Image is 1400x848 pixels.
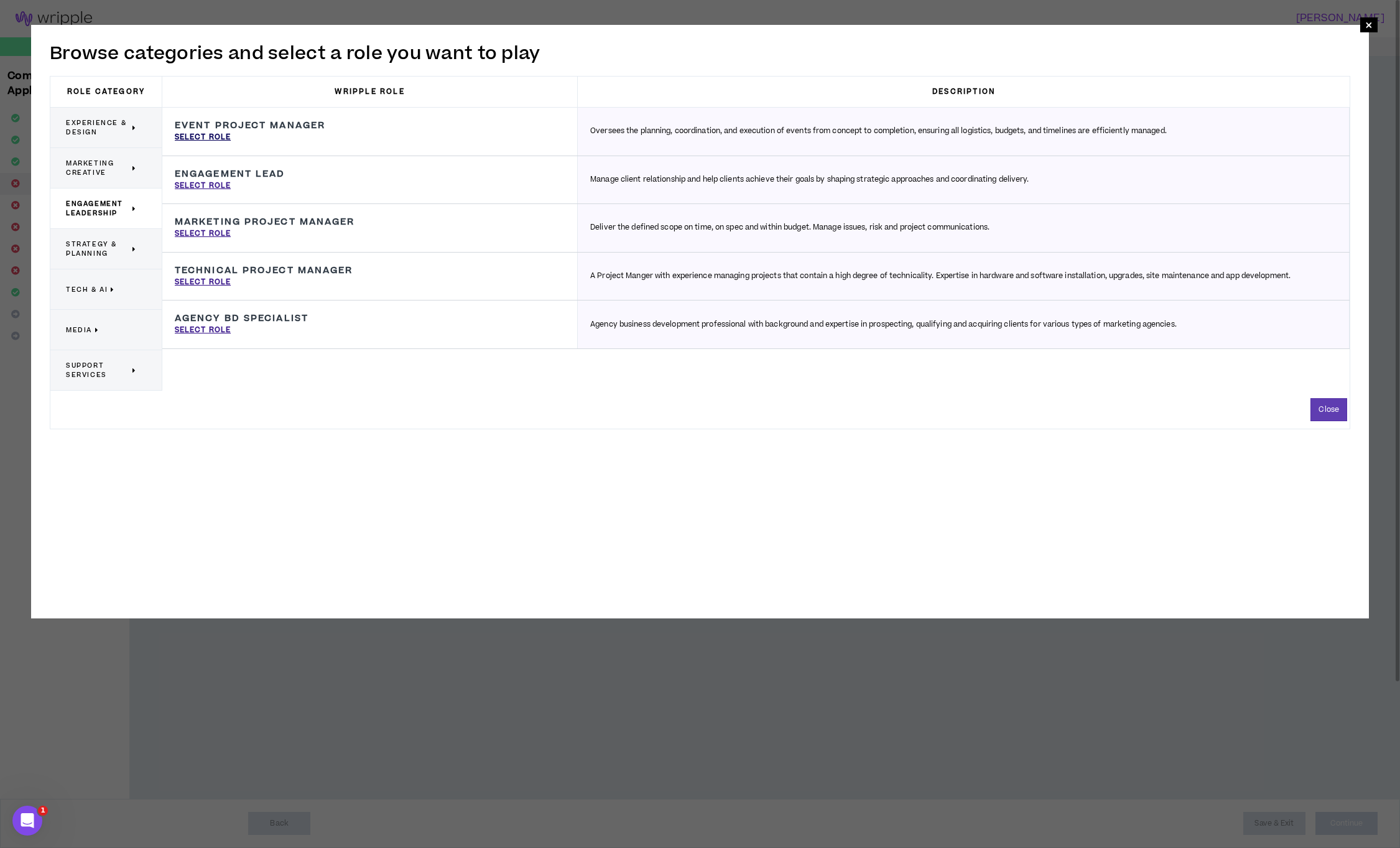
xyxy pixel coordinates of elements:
[175,325,231,336] p: Select Role
[162,77,578,107] h3: Wripple Role
[175,265,353,276] h3: Technical Project Manager
[175,120,325,131] h3: Event Project Manager
[50,77,162,107] h3: Role Category
[175,277,231,288] p: Select Role
[12,806,42,836] iframe: Intercom live chat
[66,285,108,294] span: Tech & AI
[38,806,48,816] span: 1
[1310,398,1347,421] button: Close
[175,217,355,228] h3: Marketing Project Manager
[66,325,92,335] span: Media
[66,199,129,218] span: Engagement Leadership
[590,271,1291,282] p: A Project Manger with experience managing projects that contain a high degree of technicality. Ex...
[175,313,308,324] h3: Agency BD Specialist
[66,240,129,258] span: Strategy & Planning
[1365,17,1373,32] span: ×
[175,132,231,143] p: Select Role
[175,228,231,240] p: Select Role
[50,40,1350,67] h2: Browse categories and select a role you want to play
[175,169,285,180] h3: Engagement Lead
[590,126,1167,137] p: Oversees the planning, coordination, and execution of events from concept to completion, ensuring...
[590,222,990,233] p: Deliver the defined scope on time, on spec and within budget. Manage issues, risk and project com...
[590,174,1029,185] p: Manage client relationship and help clients achieve their goals by shaping strategic approaches a...
[175,180,231,192] p: Select Role
[590,319,1177,330] p: Agency business development professional with background and expertise in prospecting, qualifying...
[66,118,129,137] span: Experience & Design
[66,159,129,177] span: Marketing Creative
[578,77,1350,107] h3: Description
[66,361,129,380] span: Support Services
